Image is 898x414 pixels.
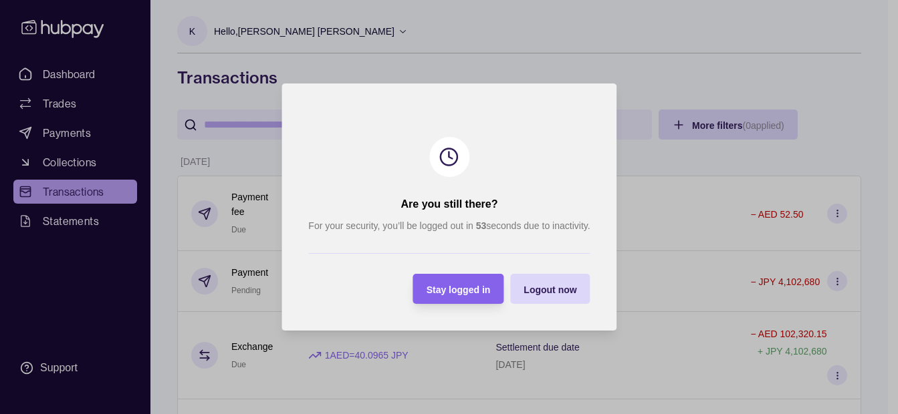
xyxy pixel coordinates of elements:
h2: Are you still there? [401,197,497,212]
span: Logout now [524,284,576,295]
p: For your security, you’ll be logged out in seconds due to inactivity. [308,218,590,233]
strong: 53 [475,220,486,231]
button: Stay logged in [413,274,503,304]
span: Stay logged in [426,284,490,295]
button: Logout now [510,274,590,304]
